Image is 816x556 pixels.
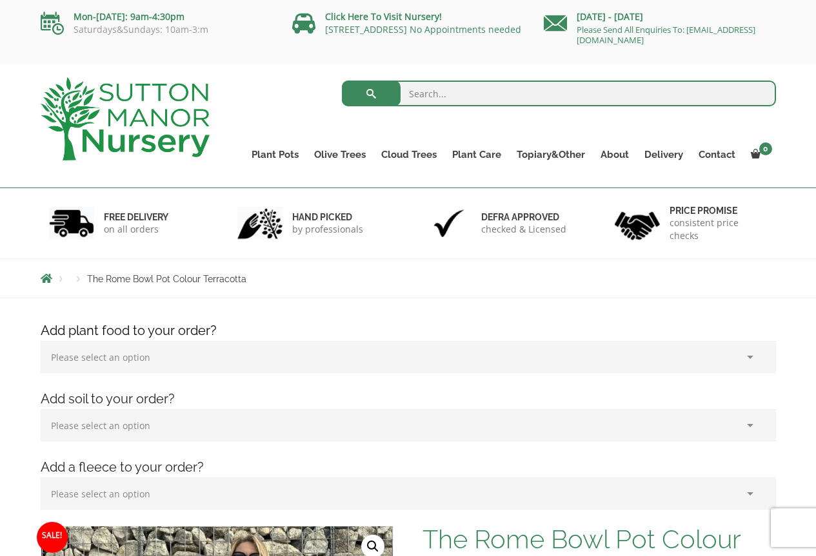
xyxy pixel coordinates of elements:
[615,204,660,243] img: 4.jpg
[743,146,776,164] a: 0
[481,211,566,223] h6: Defra approved
[444,146,509,164] a: Plant Care
[593,146,637,164] a: About
[41,77,210,160] img: logo
[31,389,786,409] h4: Add soil to your order?
[41,24,273,35] p: Saturdays&Sundays: 10am-3:m
[41,9,273,24] p: Mon-[DATE]: 9am-4:30pm
[87,274,246,284] span: The Rome Bowl Pot Colour Terracotta
[292,211,363,223] h6: hand picked
[104,211,168,223] h6: FREE DELIVERY
[31,457,786,477] h4: Add a fleece to your order?
[104,223,168,236] p: on all orders
[37,522,68,553] span: Sale!
[544,9,776,24] p: [DATE] - [DATE]
[49,207,94,240] img: 1.jpg
[306,146,373,164] a: Olive Trees
[481,223,566,236] p: checked & Licensed
[637,146,691,164] a: Delivery
[292,223,363,236] p: by professionals
[31,321,786,341] h4: Add plant food to your order?
[325,10,442,23] a: Click Here To Visit Nursery!
[670,205,768,216] h6: Price promise
[41,273,776,283] nav: Breadcrumbs
[426,207,472,240] img: 3.jpg
[244,146,306,164] a: Plant Pots
[325,23,521,35] a: [STREET_ADDRESS] No Appointments needed
[237,207,283,240] img: 2.jpg
[509,146,593,164] a: Topiary&Other
[670,216,768,242] p: consistent price checks
[342,81,776,106] input: Search...
[373,146,444,164] a: Cloud Trees
[759,142,772,155] span: 0
[577,24,755,46] a: Please Send All Enquiries To: [EMAIL_ADDRESS][DOMAIN_NAME]
[691,146,743,164] a: Contact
